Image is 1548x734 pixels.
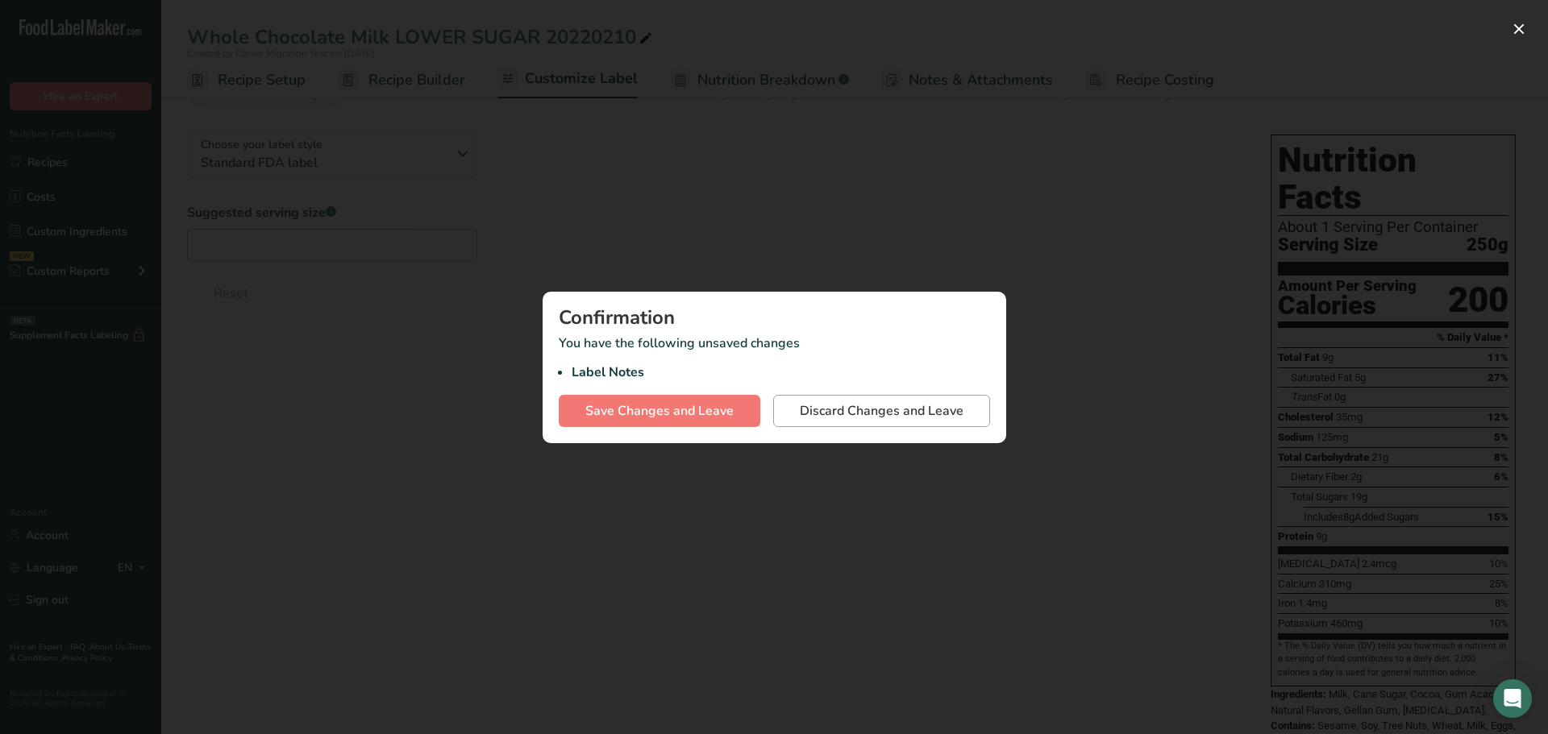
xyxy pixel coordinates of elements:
[559,308,990,327] div: Confirmation
[773,395,990,427] button: Discard Changes and Leave
[559,395,760,427] button: Save Changes and Leave
[800,401,963,421] span: Discard Changes and Leave
[1493,679,1532,718] div: Open Intercom Messenger
[559,334,990,382] p: You have the following unsaved changes
[572,363,990,382] li: Label Notes
[585,401,734,421] span: Save Changes and Leave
